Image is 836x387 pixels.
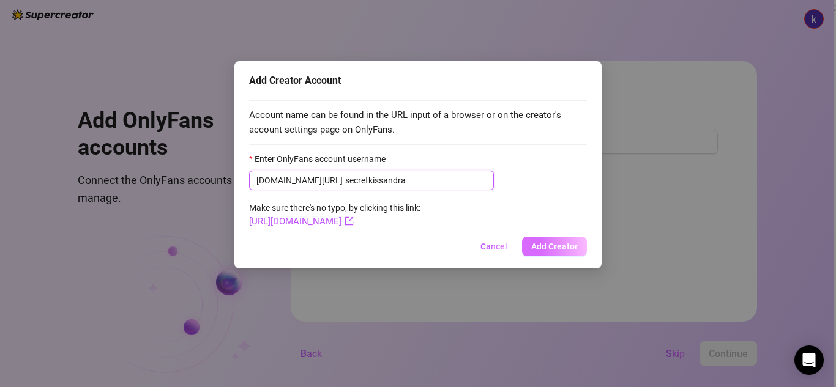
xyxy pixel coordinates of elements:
span: Account name can be found in the URL input of a browser or on the creator's account settings page... [249,108,587,137]
label: Enter OnlyFans account username [249,152,394,166]
div: Open Intercom Messenger [794,345,824,375]
input: Enter OnlyFans account username [345,174,487,187]
span: [DOMAIN_NAME][URL] [256,174,343,187]
div: Add Creator Account [249,73,587,88]
button: Add Creator [522,237,587,256]
span: Cancel [480,241,507,251]
span: export [345,216,354,226]
button: Cancel [471,237,517,256]
span: Add Creator [531,241,578,251]
a: [URL][DOMAIN_NAME]export [249,216,354,227]
span: Make sure there's no typo, by clicking this link: [249,203,420,226]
